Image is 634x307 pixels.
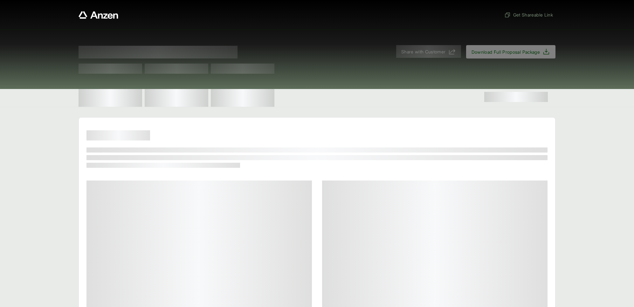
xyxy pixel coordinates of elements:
span: Test [79,64,142,74]
button: Get Shareable Link [502,9,555,21]
span: Proposal for [79,46,238,58]
span: Share with Customer [401,48,446,55]
a: Anzen website [79,11,118,19]
span: Test [211,64,274,74]
span: Test [145,64,208,74]
span: Get Shareable Link [504,11,553,18]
